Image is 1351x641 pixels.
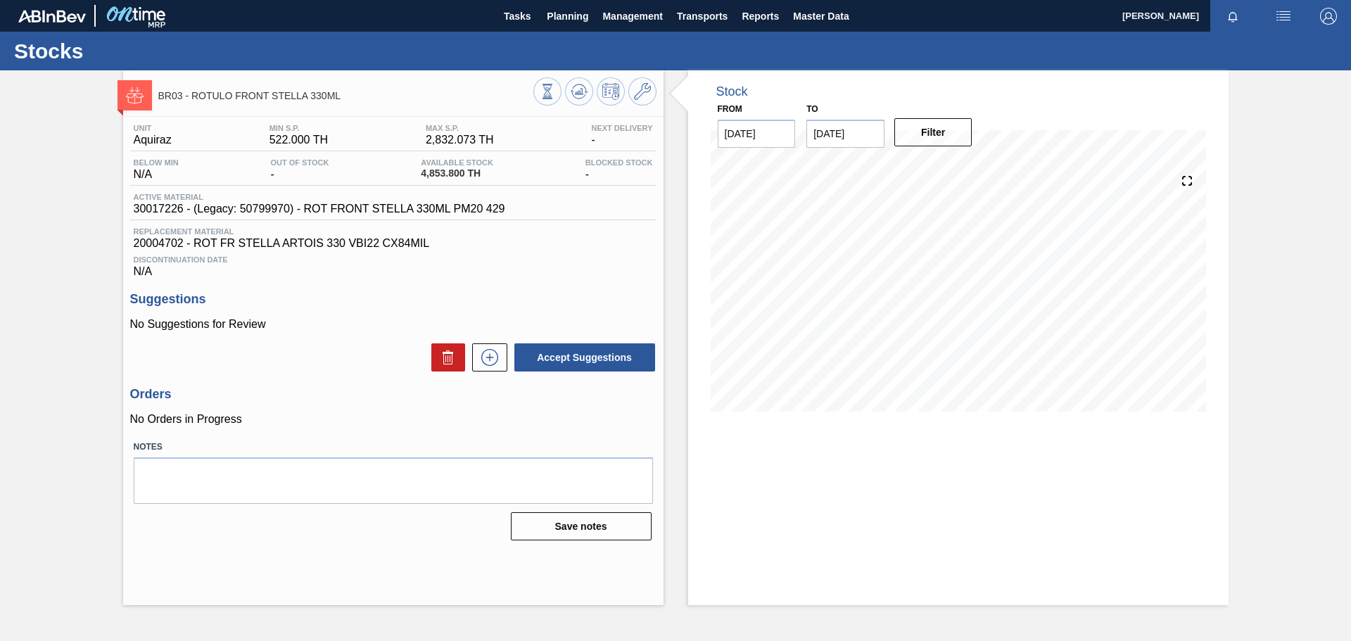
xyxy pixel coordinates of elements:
div: Delete Suggestions [424,343,465,372]
h3: Suggestions [130,292,657,307]
img: Logout [1320,8,1337,25]
span: 4,853.800 TH [421,168,493,179]
div: New suggestion [465,343,507,372]
img: Ícone [126,87,144,104]
div: Accept Suggestions [507,342,657,373]
img: TNhmsLtSVTkK8tSr43FrP2fwEKptu5GPRR3wAAAABJRU5ErkJggg== [18,10,86,23]
input: mm/dd/yyyy [806,120,884,148]
button: Accept Suggestions [514,343,655,372]
span: 20004702 - ROT FR STELLA ARTOIS 330 VBI22 CX84MIL [134,237,653,250]
button: Stocks Overview [533,77,562,106]
label: Notes [134,437,653,457]
span: 2,832.073 TH [426,134,494,146]
span: Below Min [134,158,179,167]
label: to [806,104,818,114]
label: From [718,104,742,114]
div: N/A [130,158,182,181]
p: No Suggestions for Review [130,318,657,331]
span: Replacement Material [134,227,653,236]
h3: Orders [130,387,657,402]
h1: Stocks [14,43,264,59]
div: N/A [130,250,657,278]
span: Unit [134,124,172,132]
span: Active Material [134,193,505,201]
span: MAX S.P. [426,124,494,132]
span: Next Delivery [591,124,652,132]
div: - [582,158,657,181]
span: Transports [677,8,728,25]
div: - [267,158,333,181]
p: No Orders in Progress [130,413,657,426]
span: 522.000 TH [269,134,328,146]
span: Blocked Stock [585,158,653,167]
span: BR03 - RÓTULO FRONT STELLA 330ML [158,91,533,101]
button: Schedule Inventory [597,77,625,106]
button: Go to Master Data / General [628,77,657,106]
button: Update Chart [565,77,593,106]
span: Discontinuation Date [134,255,653,264]
span: Master Data [793,8,849,25]
span: Management [602,8,663,25]
span: Out Of Stock [271,158,329,167]
input: mm/dd/yyyy [718,120,796,148]
img: userActions [1275,8,1292,25]
div: - [588,124,656,146]
span: MIN S.P. [269,124,328,132]
span: Available Stock [421,158,493,167]
button: Filter [894,118,972,146]
span: Reports [742,8,779,25]
span: Tasks [502,8,533,25]
span: 30017226 - (Legacy: 50799970) - ROT FRONT STELLA 330ML PM20 429 [134,203,505,215]
button: Save notes [511,512,652,540]
span: Aquiraz [134,134,172,146]
span: Planning [547,8,588,25]
div: Stock [716,84,748,99]
button: Notifications [1210,6,1255,26]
